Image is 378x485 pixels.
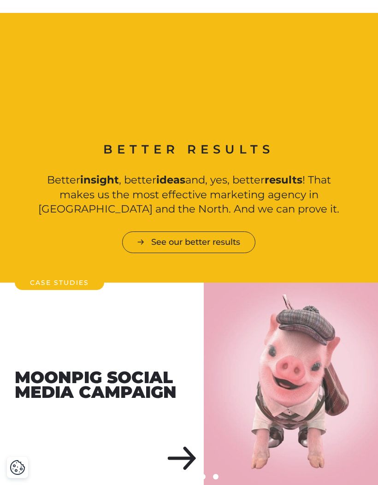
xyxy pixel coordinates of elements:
[38,142,339,158] h2: Better results
[10,460,25,475] button: Cookie Settings
[15,275,104,290] h2: Case Studies
[10,460,25,475] img: Revisit consent button
[38,173,339,217] p: Better , better and, yes, better ! That makes us the most effective marketing agency in [GEOGRAPH...
[156,173,185,186] strong: ideas
[122,231,255,253] a: See our better results
[265,173,302,186] strong: results
[80,173,119,186] strong: insight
